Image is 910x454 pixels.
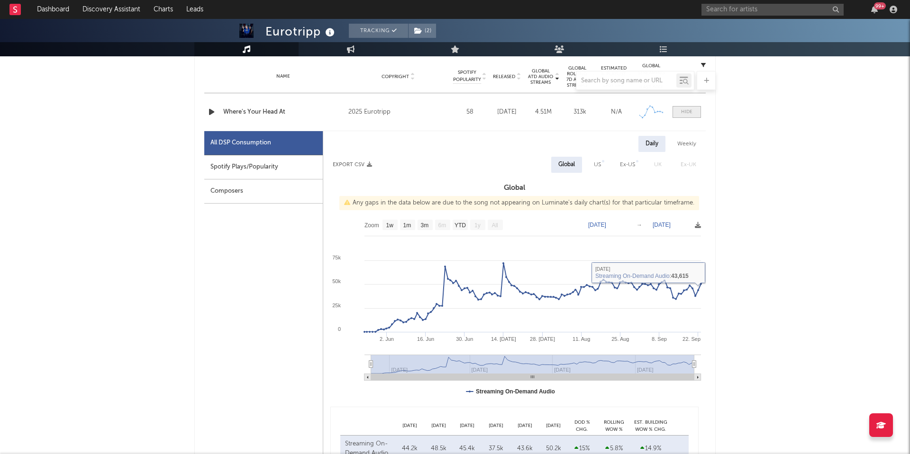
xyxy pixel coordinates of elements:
[339,196,699,210] div: Any gaps in the data below are due to the song not appearing on Luminate's daily chart(s) for tha...
[455,222,466,229] text: YTD
[611,336,629,342] text: 25. Aug
[408,24,437,38] span: ( 2 )
[491,107,523,117] div: [DATE]
[513,444,537,454] div: 43.6k
[323,182,706,194] h3: Global
[455,444,480,454] div: 45.4k
[427,444,451,454] div: 48.5k
[634,444,667,454] div: 14.9 %
[265,24,337,39] div: Eurotripp
[682,336,701,342] text: 22. Sep
[588,222,606,228] text: [DATE]
[653,222,671,228] text: [DATE]
[871,6,878,13] button: 99+
[599,444,629,454] div: 5.8 %
[573,336,590,342] text: 11. Aug
[637,62,665,91] div: Global Streaming Trend (Last 60D)
[349,24,408,38] button: Tracking
[421,222,429,229] text: 3m
[417,336,434,342] text: 16. Jun
[620,159,635,170] div: Ex-US
[364,222,379,229] text: Zoom
[652,336,667,342] text: 8. Sep
[453,69,481,83] span: Spotify Popularity
[564,107,596,117] div: 313k
[223,107,344,117] a: Where's Your Head At
[332,278,341,284] text: 50k
[638,136,665,152] div: Daily
[438,222,446,229] text: 6m
[530,336,555,342] text: 28. [DATE]
[398,444,422,454] div: 44.2k
[637,222,642,228] text: →
[601,107,632,117] div: N/A
[482,422,510,429] div: [DATE]
[596,419,632,433] div: Rolling WoW % Chg.
[701,4,844,16] input: Search for artists
[541,444,565,454] div: 50.2k
[204,179,323,204] div: Composers
[386,222,394,229] text: 1w
[453,107,486,117] div: 58
[484,444,508,454] div: 37.5k
[539,422,568,429] div: [DATE]
[528,68,554,85] span: Global ATD Audio Streams
[632,419,670,433] div: Est. Building WoW % Chg.
[204,155,323,179] div: Spotify Plays/Popularity
[601,65,627,88] span: Estimated % Playlist Streams Last Day
[576,77,676,85] input: Search by song name or URL
[558,159,575,170] div: Global
[564,65,590,88] span: Global Rolling 7D Audio Streams
[333,162,372,168] button: Export CSV
[332,255,341,260] text: 75k
[491,222,498,229] text: All
[380,336,394,342] text: 2. Jun
[332,303,341,308] text: 25k
[338,326,341,332] text: 0
[491,336,516,342] text: 14. [DATE]
[424,422,453,429] div: [DATE]
[204,131,323,155] div: All DSP Consumption
[395,422,424,429] div: [DATE]
[874,2,886,9] div: 99 +
[670,136,703,152] div: Weekly
[594,159,601,170] div: US
[528,107,559,117] div: 4.51M
[456,336,473,342] text: 30. Jun
[510,422,539,429] div: [DATE]
[453,422,482,429] div: [DATE]
[210,137,271,149] div: All DSP Consumption
[348,107,448,118] div: 2025 Eurotripp
[568,419,596,433] div: DoD % Chg.
[474,222,481,229] text: 1y
[570,444,594,454] div: 15 %
[403,222,411,229] text: 1m
[476,388,555,395] text: Streaming On-Demand Audio
[409,24,436,38] button: (2)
